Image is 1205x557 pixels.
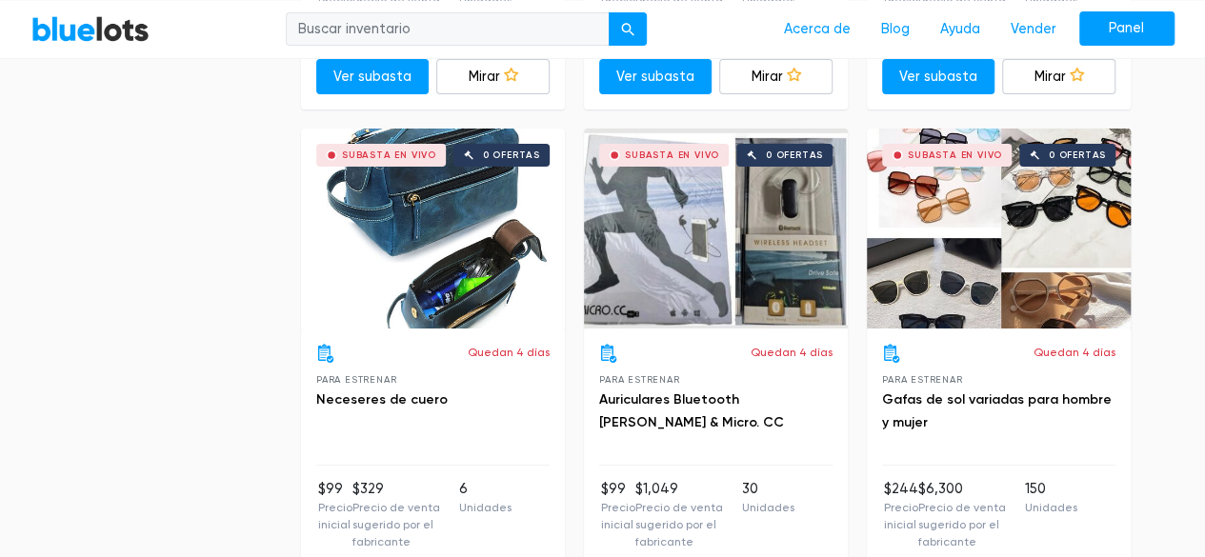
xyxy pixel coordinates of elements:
font: $1,049 [635,481,678,497]
a: Mirar [1002,59,1115,94]
font: $244 [884,481,918,497]
a: Ver subasta [316,59,430,94]
a: Ver subasta [599,59,713,94]
font: 6 [459,481,468,497]
a: Vender [995,10,1072,47]
a: Panel [1079,10,1175,46]
font: Precio de venta sugerido por el fabricante [635,501,723,548]
font: 0 ofertas [483,149,540,161]
font: Precio inicial [884,501,918,531]
font: Quedan 4 días [468,346,550,359]
a: Ver subasta [882,59,995,94]
font: $6,300 [918,481,963,497]
font: Precio inicial [318,501,352,531]
font: Subasta en vivo [625,149,719,161]
font: Vender [1011,20,1056,36]
font: Para estrenar [599,374,679,385]
font: 150 [1025,481,1046,497]
font: Quedan 4 días [1034,346,1115,359]
a: Neceseres de cuero [316,391,448,408]
font: Ver subasta [616,69,694,85]
font: $329 [352,481,384,497]
a: Subasta en vivo 0 ofertas [301,129,565,328]
font: Unidades [1025,501,1077,514]
font: Mirar [469,69,500,85]
font: Acerca de [784,20,851,36]
font: 0 ofertas [1049,149,1106,161]
a: Gafas de sol variadas para hombre y mujer [882,391,1112,430]
a: Acerca de [769,10,866,47]
font: Unidades [742,501,794,514]
font: Quedan 4 días [751,346,833,359]
font: Para estrenar [882,374,962,385]
font: Ver subasta [333,69,412,85]
font: Para estrenar [316,374,396,385]
font: Precio de venta sugerido por el fabricante [918,501,1006,548]
a: Ayuda [925,10,995,47]
a: Mirar [719,59,833,94]
font: Subasta en vivo [908,149,1002,161]
font: 30 [742,481,758,497]
font: Panel [1109,20,1144,36]
font: Precio inicial [601,501,635,531]
a: Blog [866,10,925,47]
font: Mirar [752,69,783,85]
font: Mirar [1034,69,1066,85]
font: Subasta en vivo [342,149,436,161]
font: Precio de venta sugerido por el fabricante [352,501,440,548]
font: Ayuda [940,20,980,36]
a: Mirar [436,59,550,94]
a: Auriculares Bluetooth [PERSON_NAME] & Micro. CC [599,391,784,430]
font: 0 ofertas [766,149,823,161]
font: Ver subasta [899,69,977,85]
font: $99 [601,481,626,497]
font: Blog [881,20,910,36]
input: Buscar inventario [286,11,610,46]
font: $99 [318,481,343,497]
font: Unidades [459,501,512,514]
a: Subasta en vivo 0 ofertas [867,129,1131,328]
a: Subasta en vivo 0 ofertas [584,129,848,328]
